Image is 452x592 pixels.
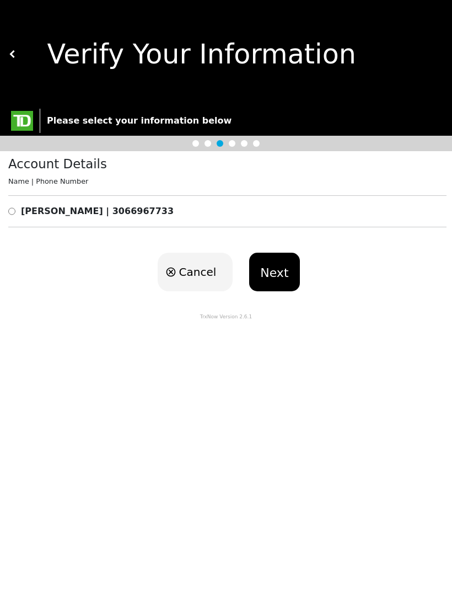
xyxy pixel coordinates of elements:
[47,115,232,126] strong: Please select your information below
[11,111,33,131] img: trx now logo
[9,50,17,58] img: white carat left
[158,253,233,291] button: Cancel
[21,206,174,216] b: [PERSON_NAME] | 3066967733
[249,253,299,291] button: Next
[179,264,216,280] span: Cancel
[8,176,446,186] div: Name | Phone Number
[17,34,443,75] div: Verify Your Information
[8,157,446,172] h4: Account Details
